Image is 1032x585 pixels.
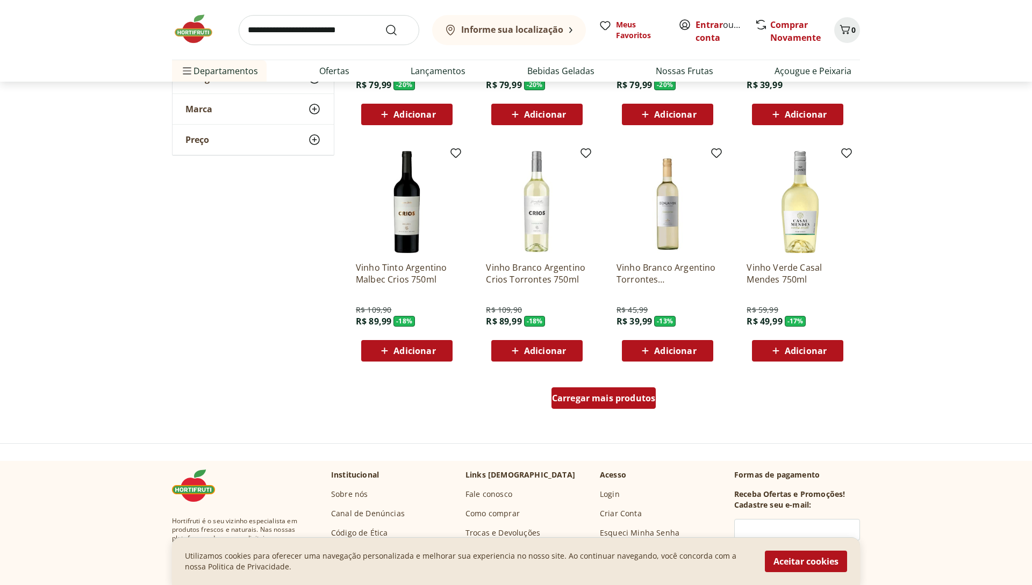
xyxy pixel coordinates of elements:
a: Vinho Branco Argentino Torrontes [PERSON_NAME] 750ml [617,262,719,285]
span: R$ 39,99 [617,315,652,327]
a: Açougue e Peixaria [775,64,851,77]
span: R$ 79,99 [486,79,521,91]
span: Hortifruti é o seu vizinho especialista em produtos frescos e naturais. Nas nossas plataformas de... [172,517,314,577]
a: Carregar mais produtos [551,387,656,413]
a: Como comprar [465,508,520,519]
span: Meus Favoritos [616,19,665,41]
a: Comprar Novamente [770,19,821,44]
a: Sobre nós [331,489,368,500]
span: R$ 45,99 [617,305,648,315]
button: Menu [181,58,193,84]
a: Vinho Branco Argentino Crios Torrontes 750ml [486,262,588,285]
span: ou [696,18,743,44]
span: Carregar mais produtos [552,394,656,402]
button: Preço [173,125,334,155]
button: Adicionar [622,104,713,125]
span: R$ 109,90 [356,305,391,315]
a: Código de Ética [331,528,388,538]
span: Adicionar [524,346,566,355]
input: search [239,15,419,45]
button: Adicionar [752,340,843,362]
span: R$ 79,99 [356,79,391,91]
h3: Receba Ofertas e Promoções! [734,489,845,500]
span: R$ 79,99 [617,79,652,91]
span: Adicionar [785,346,827,355]
p: Utilizamos cookies para oferecer uma navegação personalizada e melhorar sua experiencia no nosso ... [185,551,752,572]
a: Entrar [696,19,723,31]
button: Adicionar [361,340,453,362]
a: Fale conosco [465,489,512,500]
span: Adicionar [785,110,827,119]
a: Meus Favoritos [599,19,665,41]
span: R$ 89,99 [486,315,521,327]
a: Esqueci Minha Senha [600,528,679,538]
b: Informe sua localização [461,24,563,35]
span: Adicionar [654,110,696,119]
a: Ofertas [319,64,349,77]
img: Vinho Verde Casal Mendes 750ml [747,151,849,253]
a: Vinho Tinto Argentino Malbec Crios 750ml [356,262,458,285]
span: - 17 % [785,316,806,327]
img: Hortifruti [172,470,226,502]
span: - 18 % [393,316,415,327]
button: Informe sua localização [432,15,586,45]
p: Institucional [331,470,379,480]
a: Bebidas Geladas [527,64,594,77]
span: - 13 % [654,316,676,327]
button: Adicionar [361,104,453,125]
span: Adicionar [393,346,435,355]
a: Criar conta [696,19,755,44]
span: Adicionar [524,110,566,119]
span: Adicionar [654,346,696,355]
span: - 20 % [654,80,676,90]
span: R$ 109,90 [486,305,521,315]
a: Vinho Verde Casal Mendes 750ml [747,262,849,285]
span: Preço [185,134,209,145]
button: Adicionar [491,340,583,362]
button: Marca [173,94,334,124]
span: Marca [185,104,212,114]
span: 0 [851,25,856,35]
img: Vinho Branco Argentino Torrontes Benjamin Nieto 750ml [617,151,719,253]
a: Login [600,489,620,500]
button: Adicionar [622,340,713,362]
button: Submit Search [385,24,411,37]
a: Trocas e Devoluções [465,528,540,538]
span: - 18 % [524,316,546,327]
a: Canal de Denúncias [331,508,405,519]
img: Hortifruti [172,13,226,45]
span: Adicionar [393,110,435,119]
p: Formas de pagamento [734,470,860,480]
a: Nossas Frutas [656,64,713,77]
p: Links [DEMOGRAPHIC_DATA] [465,470,575,480]
a: Criar Conta [600,508,642,519]
span: R$ 49,99 [747,315,782,327]
h3: Cadastre seu e-mail: [734,500,811,510]
span: Departamentos [181,58,258,84]
span: - 20 % [393,80,415,90]
img: Vinho Tinto Argentino Malbec Crios 750ml [356,151,458,253]
img: Vinho Branco Argentino Crios Torrontes 750ml [486,151,588,253]
a: Lançamentos [411,64,465,77]
button: Adicionar [491,104,583,125]
span: R$ 89,99 [356,315,391,327]
span: - 20 % [524,80,546,90]
span: R$ 39,99 [747,79,782,91]
button: Aceitar cookies [765,551,847,572]
p: Acesso [600,470,626,480]
span: R$ 59,99 [747,305,778,315]
button: Carrinho [834,17,860,43]
button: Adicionar [752,104,843,125]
